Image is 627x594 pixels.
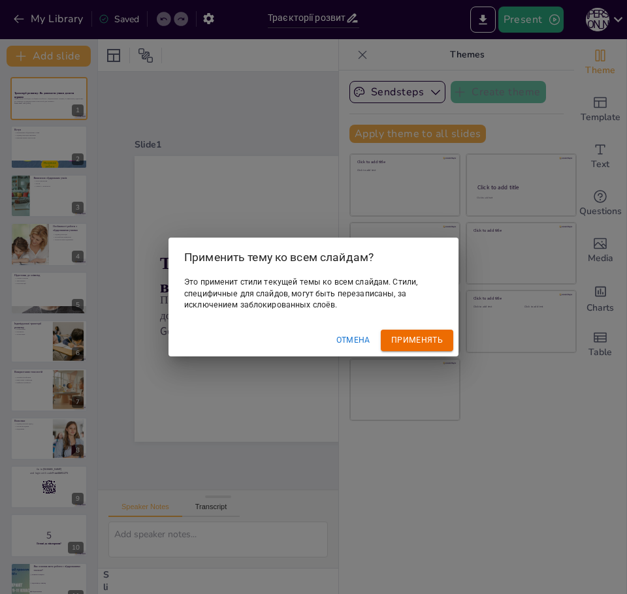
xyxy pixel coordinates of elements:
[331,330,376,351] button: Отмена
[391,336,443,345] font: Применять
[184,277,417,309] font: Это применит стили текущей темы ко всем слайдам. Стили, специфичные для слайдов, могут быть перез...
[336,336,370,345] font: Отмена
[381,330,453,351] button: Применять
[184,251,374,264] font: Применить тему ко всем слайдам?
